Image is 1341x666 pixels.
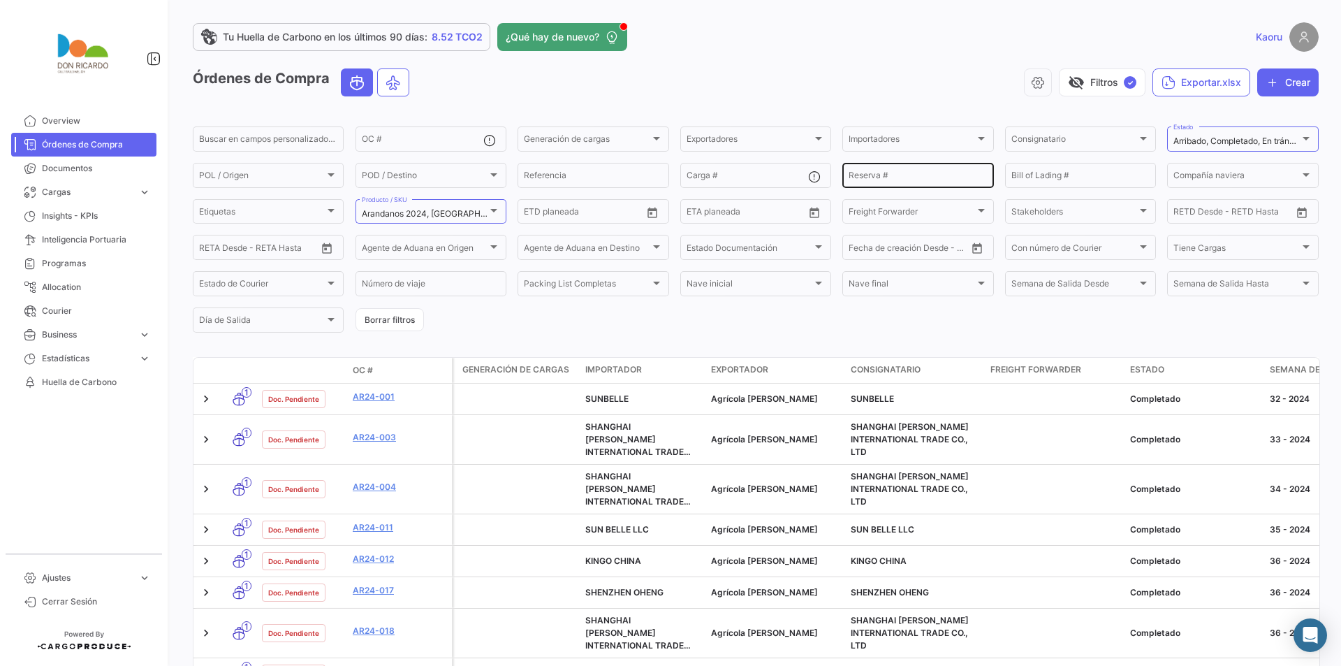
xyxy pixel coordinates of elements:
span: Tiene Cargas [1173,245,1299,254]
span: POL / Origen [199,173,325,182]
span: Doc. Pendiente [268,434,319,445]
span: SHANGHAI HUI ZHAN INTERNATIONAL TRADE CO., LTD [851,471,969,507]
span: Arandanos 2024, [GEOGRAPHIC_DATA] 2024 [362,208,540,219]
span: Órdenes de Compra [42,138,151,151]
button: Air [378,69,409,96]
span: visibility_off [1068,74,1085,91]
span: Tu Huella de Carbono en los últimos 90 días: [223,30,427,44]
span: SUNBELLE [585,393,629,404]
button: Open calendar [642,202,663,223]
span: Etiquetas [199,209,325,219]
datatable-header-cell: Importador [580,358,705,383]
datatable-header-cell: Freight Forwarder [985,358,1124,383]
span: Agrícola Don Ricardo SAC [711,587,818,598]
span: expand_more [138,186,151,198]
span: SHANGHAI HUI ZHAN INTERNATIONAL TRADE CO., LTD [585,421,691,470]
div: Completado [1130,586,1259,599]
div: Completado [1130,433,1259,446]
span: SUN BELLE LLC [585,524,649,535]
span: Overview [42,115,151,127]
a: AR24-004 [353,481,446,493]
span: Nave inicial [687,281,812,291]
span: Día de Salida [199,317,325,327]
span: SHANGHAI HUI ZHAN INTERNATIONAL TRADE CO., LTD [585,615,691,663]
span: Exportador [711,363,768,376]
a: AR24-011 [353,521,446,534]
span: Freight Forwarder [990,363,1081,376]
span: Semana de Salida Desde [1011,281,1137,291]
span: 1 [242,428,251,438]
span: SHANGHAI HUI ZHAN INTERNATIONAL TRADE CO., LTD [851,421,969,457]
button: Exportar.xlsx [1152,68,1250,96]
span: Generación de cargas [462,363,569,376]
span: expand_more [138,328,151,341]
span: Huella de Carbono [42,376,151,389]
datatable-header-cell: OC # [347,359,452,382]
a: AR24-001 [353,391,446,403]
span: Agente de Aduana en Origen [362,245,488,254]
div: Completado [1130,627,1259,639]
datatable-header-cell: Consignatario [845,358,985,383]
input: Desde [849,245,874,254]
input: Hasta [234,245,290,254]
span: Agrícola Don Ricardo SAC [711,434,818,444]
a: Documentos [11,157,156,180]
input: Desde [199,245,224,254]
datatable-header-cell: Modo de Transporte [221,365,256,376]
span: Consignatario [1011,136,1137,146]
span: Inteligencia Portuaria [42,233,151,246]
span: Consignatario [851,363,921,376]
a: AR24-018 [353,625,446,637]
input: Hasta [884,245,939,254]
span: expand_more [138,572,151,584]
span: Compañía naviera [1173,173,1299,182]
div: Completado [1130,523,1259,536]
span: Doc. Pendiente [268,587,319,598]
span: Business [42,328,133,341]
span: Doc. Pendiente [268,524,319,535]
div: Completado [1130,483,1259,495]
span: 1 [242,387,251,398]
a: Expand/Collapse Row [199,433,213,447]
datatable-header-cell: Generación de cargas [454,358,580,383]
datatable-header-cell: Exportador [705,358,845,383]
input: Hasta [559,209,615,219]
a: Programas [11,252,156,275]
button: Borrar filtros [356,308,424,331]
a: Expand/Collapse Row [199,392,213,406]
span: Exportadores [687,136,812,146]
span: Con número de Courier [1011,245,1137,254]
button: visibility_offFiltros✓ [1059,68,1145,96]
span: ✓ [1124,76,1136,89]
button: Ocean [342,69,372,96]
span: Cerrar Sesión [42,595,151,608]
span: Doc. Pendiente [268,484,319,495]
a: Courier [11,299,156,323]
span: Estadísticas [42,352,133,365]
a: Tu Huella de Carbono en los últimos 90 días:8.52 TCO2 [193,23,490,51]
a: Insights - KPIs [11,204,156,228]
img: placeholder-user.png [1289,22,1319,52]
button: Open calendar [967,238,988,259]
span: SHENZHEN OHENG [851,587,929,598]
span: Estado [1130,363,1164,376]
h3: Órdenes de Compra [193,68,413,96]
span: Doc. Pendiente [268,628,319,639]
div: Completado [1130,555,1259,567]
input: Desde [524,209,549,219]
span: Importadores [849,136,974,146]
span: 1 [242,581,251,591]
button: ¿Qué hay de nuevo? [497,23,627,51]
span: 8.52 TCO2 [432,30,483,44]
a: AR24-003 [353,431,446,444]
span: SUN BELLE LLC [851,524,914,535]
span: Documentos [42,162,151,175]
div: Completado [1130,393,1259,405]
input: Desde [687,209,712,219]
button: Open calendar [1291,202,1312,223]
a: Expand/Collapse Row [199,626,213,640]
span: Importador [585,363,642,376]
span: Ajustes [42,572,133,584]
span: Agrícola Don Ricardo SAC [711,628,818,638]
span: Agrícola Don Ricardo SAC [711,484,818,494]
